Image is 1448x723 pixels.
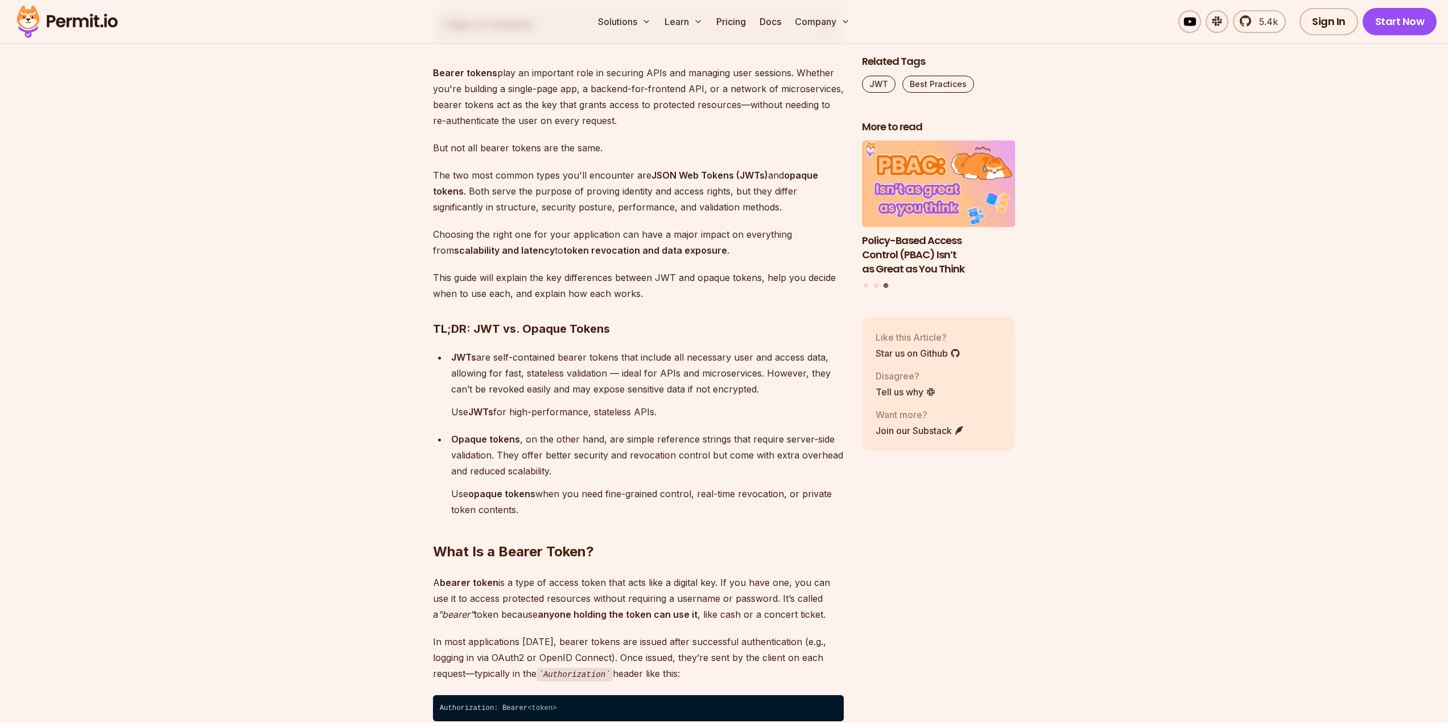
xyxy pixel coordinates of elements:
[876,408,964,422] p: Want more?
[651,170,768,181] strong: JSON Web Tokens (JWTs)
[433,170,818,197] strong: opaque tokens
[876,385,936,399] a: Tell us why
[433,322,610,336] strong: TL;DR: JWT vs. Opaque Tokens
[438,609,474,620] em: "bearer"
[876,330,960,344] p: Like this Article?
[862,141,1016,276] li: 3 of 3
[433,226,844,258] p: Choosing the right one for your application can have a major impact on everything from to .
[537,668,613,681] code: Authorization
[433,497,844,561] h2: What Is a Bearer Token?
[433,270,844,301] p: This guide will explain the key differences between JWT and opaque tokens, help you decide when t...
[862,141,1016,228] img: Policy-Based Access Control (PBAC) Isn’t as Great as You Think
[433,695,844,721] code: Authorization: Bearer
[790,10,855,33] button: Company
[451,404,844,420] p: Use for high-performance, stateless APIs.
[440,577,498,588] strong: bearer token
[864,283,868,288] button: Go to slide 1
[433,65,844,129] p: play an important role in securing APIs and managing user sessions. Whether you're building a sin...
[433,575,844,622] p: A is a type of access token that acts like a digital key. If you have one, you can use it to acce...
[874,283,878,288] button: Go to slide 2
[876,369,936,383] p: Disagree?
[1300,8,1358,35] a: Sign In
[538,609,698,620] strong: anyone holding the token can use it
[433,67,497,79] strong: Bearer tokens
[532,704,553,712] span: token
[876,346,960,360] a: Star us on Github
[468,406,493,418] strong: JWTs
[862,120,1016,134] h2: More to read
[1233,10,1286,33] a: 5.4k
[433,140,844,156] p: But not all bearer tokens are the same.
[862,234,1016,276] h3: Policy-Based Access Control (PBAC) Isn’t as Great as You Think
[451,431,844,479] p: , on the other hand, are simple reference strings that require server-side validation. They offer...
[433,167,844,215] p: The two most common types you'll encounter are and . Both serve the purpose of proving identity a...
[862,76,896,93] a: JWT
[1363,8,1437,35] a: Start Now
[451,352,476,363] strong: JWTs
[451,486,844,518] p: Use when you need fine-grained control, real-time revocation, or private token contents.
[451,349,844,397] p: are self-contained bearer tokens that include all necessary user and access data, allowing for fa...
[884,283,889,288] button: Go to slide 3
[563,245,727,256] strong: token revocation and data exposure
[712,10,750,33] a: Pricing
[902,76,974,93] a: Best Practices
[527,704,556,712] span: < >
[11,2,123,41] img: Permit logo
[593,10,655,33] button: Solutions
[876,424,964,437] a: Join our Substack
[660,10,707,33] button: Learn
[454,245,555,256] strong: scalability and latency
[862,141,1016,276] a: Policy-Based Access Control (PBAC) Isn’t as Great as You ThinkPolicy-Based Access Control (PBAC) ...
[1252,15,1278,28] span: 5.4k
[468,488,535,499] strong: opaque tokens
[433,634,844,682] p: In most applications [DATE], bearer tokens are issued after successful authentication (e.g., logg...
[862,141,1016,290] div: Posts
[862,55,1016,69] h2: Related Tags
[451,433,520,445] strong: Opaque tokens
[755,10,786,33] a: Docs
